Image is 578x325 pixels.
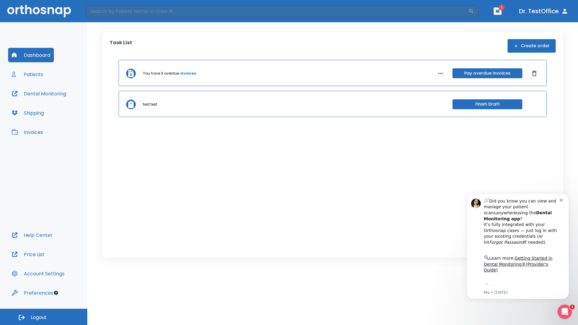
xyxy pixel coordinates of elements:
[8,106,48,120] button: Shipping
[8,286,57,300] button: Preferences
[31,314,47,321] span: Logout
[102,9,107,14] button: Dismiss notification
[458,188,578,303] iframe: Intercom notifications message
[558,305,572,319] iframe: Intercom live chat
[452,68,522,78] button: Pay overdue invoices
[499,5,505,11] span: 1
[452,99,522,109] button: Finish Draft
[530,69,539,78] button: Dismiss
[7,5,71,17] img: Orthosnap
[508,39,556,53] button: Create order
[26,96,80,107] a: App Store
[53,290,59,296] div: Tooltip anchor
[143,71,179,76] p: You have 3 overdue
[26,102,102,107] p: Message from Ma, sent 5w ago
[8,67,47,82] button: Patients
[8,48,54,62] button: Dashboard
[8,86,70,101] button: Dental Monitoring
[143,102,157,107] p: test test
[8,228,56,242] button: Help Center
[26,94,102,125] div: Download the app: | ​ Let us know if you need help getting started!
[570,305,575,309] span: 1
[86,5,468,17] input: Search by Patient Name or Case #
[8,266,68,281] button: Account Settings
[8,125,47,139] button: Invoices
[517,6,571,17] button: Dr. TestOffice
[110,39,132,53] p: Task List
[180,71,196,76] a: invoices
[8,247,48,262] button: Price List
